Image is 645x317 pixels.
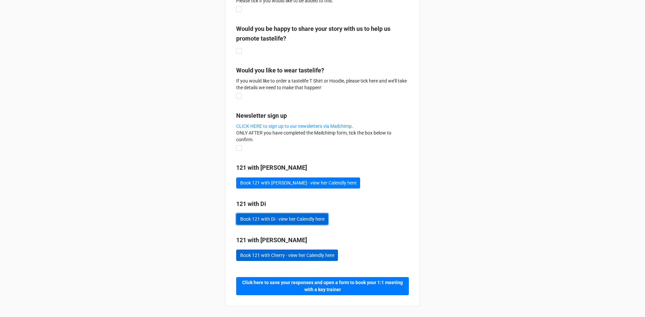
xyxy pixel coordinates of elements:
[236,24,409,43] label: Would you be happy to share your story with us to help us promote tastelife?
[236,123,352,129] a: CLICK HERE to sign up to our newsletters via Mailchimp
[240,279,405,293] b: Click here to save your responses and open a form to book your 1:1 meeting with a key trainer
[236,66,324,75] label: Would you like to wear tastelife?
[236,277,409,296] button: Click here to save your responses and open a form to book your 1:1 meeting with a key trainer
[236,177,360,189] button: Book 121 with [PERSON_NAME] - view her Calendly here
[236,163,307,172] label: 121 with [PERSON_NAME]
[236,250,338,261] button: Book 121 with Cherry - view her Calendly here
[236,123,409,143] p: . ONLY AFTER you have completed the Mailchimp form, tick the box below to confirm.
[236,235,307,245] label: 121 with [PERSON_NAME]
[236,199,266,209] label: 121 with Di
[236,77,409,91] p: If you would like to order a tastelife T Shirt or Hoodie, please tick here and we’ll take the det...
[236,213,328,225] button: Book 121 with Di - view her Calendly here
[236,111,287,120] label: Newsletter sign up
